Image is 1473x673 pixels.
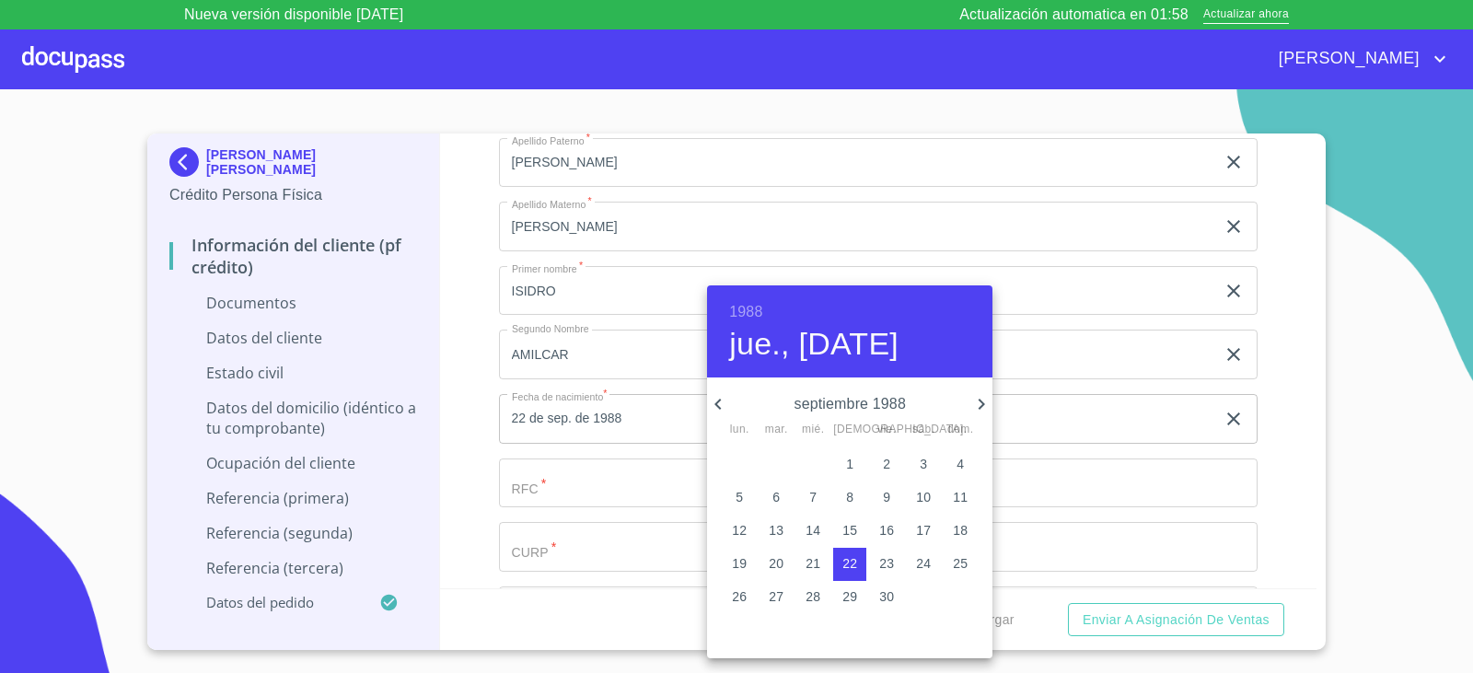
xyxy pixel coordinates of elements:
button: 21 [796,548,829,581]
button: 5 [723,482,756,515]
button: 4 [944,448,977,482]
p: 1 [846,455,853,473]
button: 27 [760,581,793,614]
button: 17 [907,515,940,548]
button: 7 [796,482,829,515]
button: 1 [833,448,866,482]
button: 24 [907,548,940,581]
p: 12 [732,521,747,540]
button: 13 [760,515,793,548]
p: 24 [916,554,931,573]
button: 6 [760,482,793,515]
button: 23 [870,548,903,581]
span: dom. [944,421,977,439]
p: 29 [842,587,857,606]
button: 2 [870,448,903,482]
button: 22 [833,548,866,581]
p: septiembre 1988 [729,393,970,415]
button: 11 [944,482,977,515]
p: 22 [842,554,857,573]
p: 19 [732,554,747,573]
span: lun. [723,421,756,439]
p: 9 [883,488,890,506]
p: 8 [846,488,853,506]
p: 7 [809,488,817,506]
p: 16 [879,521,894,540]
p: 2 [883,455,890,473]
span: sáb. [907,421,940,439]
button: 19 [723,548,756,581]
span: vie. [870,421,903,439]
button: 3 [907,448,940,482]
p: 4 [957,455,964,473]
button: 9 [870,482,903,515]
p: 6 [772,488,780,506]
button: 8 [833,482,866,515]
p: 23 [879,554,894,573]
p: 10 [916,488,931,506]
span: mié. [796,421,829,439]
button: 10 [907,482,940,515]
p: 17 [916,521,931,540]
p: 15 [842,521,857,540]
p: 26 [732,587,747,606]
button: 18 [944,515,977,548]
button: 26 [723,581,756,614]
button: 30 [870,581,903,614]
span: [DEMOGRAPHIC_DATA]. [833,421,866,439]
p: 3 [920,455,927,473]
button: 12 [723,515,756,548]
button: 16 [870,515,903,548]
p: 25 [953,554,968,573]
p: 11 [953,488,968,506]
p: 5 [736,488,743,506]
button: 1988 [729,299,762,325]
p: 28 [806,587,820,606]
button: 14 [796,515,829,548]
button: 28 [796,581,829,614]
button: 29 [833,581,866,614]
p: 27 [769,587,783,606]
button: 25 [944,548,977,581]
p: 18 [953,521,968,540]
p: 20 [769,554,783,573]
button: 20 [760,548,793,581]
p: 14 [806,521,820,540]
button: 15 [833,515,866,548]
span: mar. [760,421,793,439]
p: 21 [806,554,820,573]
p: 13 [769,521,783,540]
button: jue., [DATE] [729,325,899,364]
p: 30 [879,587,894,606]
